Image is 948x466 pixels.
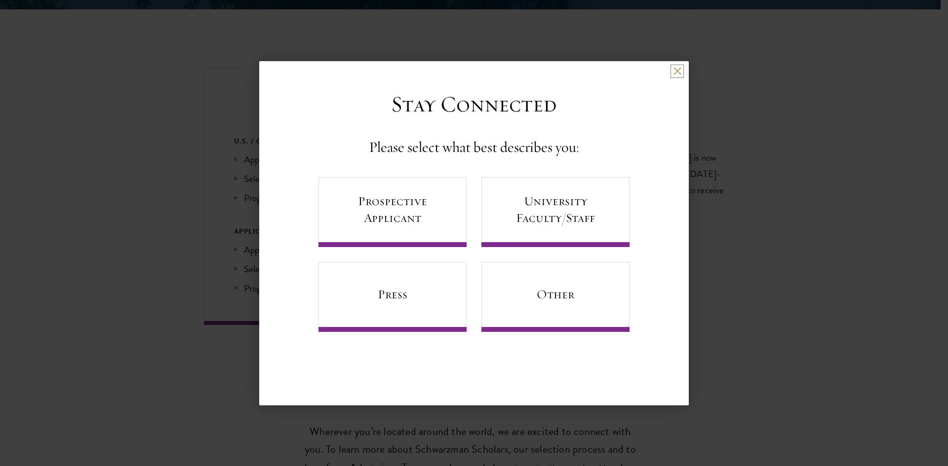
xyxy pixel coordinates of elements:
[318,262,467,332] a: Press
[318,177,467,247] a: Prospective Applicant
[481,262,630,332] a: Other
[481,177,630,247] a: University Faculty/Staff
[369,138,579,157] h4: Please select what best describes you:
[391,91,557,118] h3: Stay Connected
